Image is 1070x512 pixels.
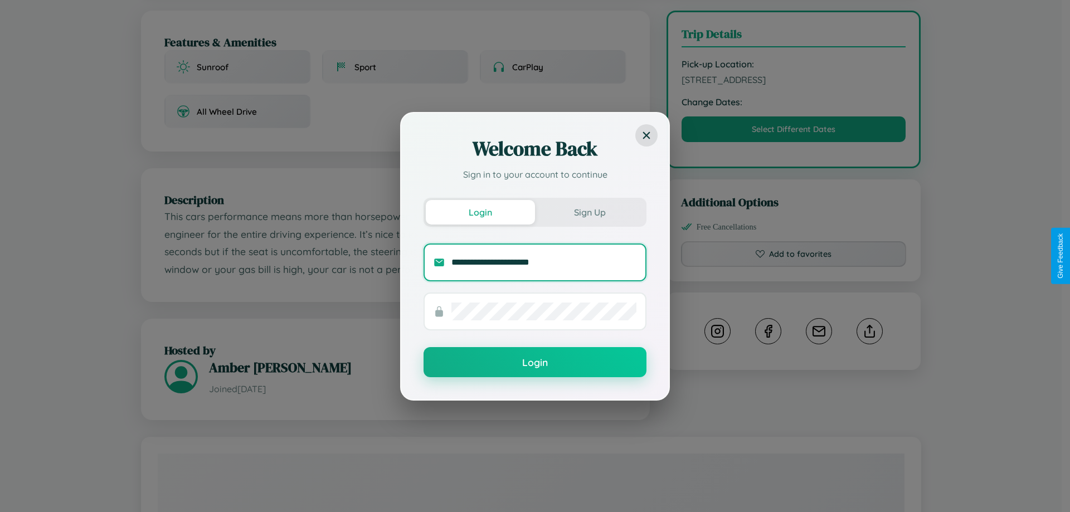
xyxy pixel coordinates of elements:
[424,135,646,162] h2: Welcome Back
[1057,233,1064,279] div: Give Feedback
[424,347,646,377] button: Login
[426,200,535,225] button: Login
[535,200,644,225] button: Sign Up
[424,168,646,181] p: Sign in to your account to continue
